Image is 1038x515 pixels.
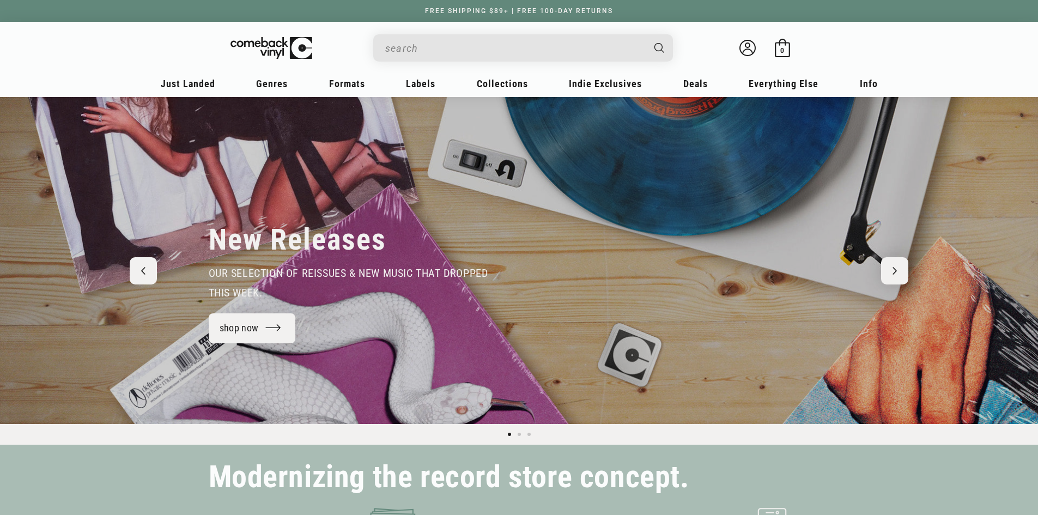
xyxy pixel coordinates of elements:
span: Info [860,78,878,89]
div: Search [373,34,673,62]
span: Deals [683,78,708,89]
span: Labels [406,78,435,89]
h2: New Releases [209,222,386,258]
button: Load slide 1 of 3 [505,429,514,439]
span: Just Landed [161,78,215,89]
span: Formats [329,78,365,89]
button: Next slide [881,257,908,284]
button: Previous slide [130,257,157,284]
button: Search [645,34,674,62]
button: Load slide 2 of 3 [514,429,524,439]
span: 0 [780,46,784,54]
span: Indie Exclusives [569,78,642,89]
a: FREE SHIPPING $89+ | FREE 100-DAY RETURNS [414,7,624,15]
a: shop now [209,313,296,343]
h2: Modernizing the record store concept. [209,464,689,490]
input: search [385,37,644,59]
span: Genres [256,78,288,89]
span: Everything Else [749,78,818,89]
button: Load slide 3 of 3 [524,429,534,439]
span: Collections [477,78,528,89]
span: our selection of reissues & new music that dropped this week. [209,266,488,299]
